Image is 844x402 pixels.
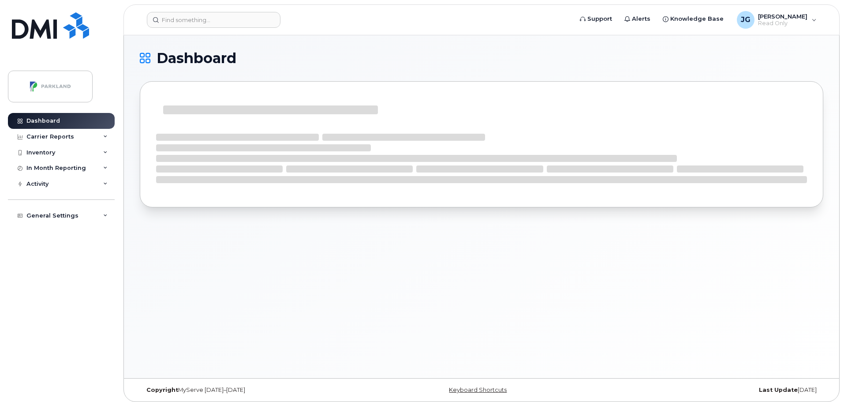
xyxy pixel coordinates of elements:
a: Keyboard Shortcuts [449,387,507,393]
div: MyServe [DATE]–[DATE] [140,387,368,394]
span: Dashboard [157,52,236,65]
strong: Last Update [759,387,798,393]
strong: Copyright [146,387,178,393]
div: [DATE] [595,387,823,394]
